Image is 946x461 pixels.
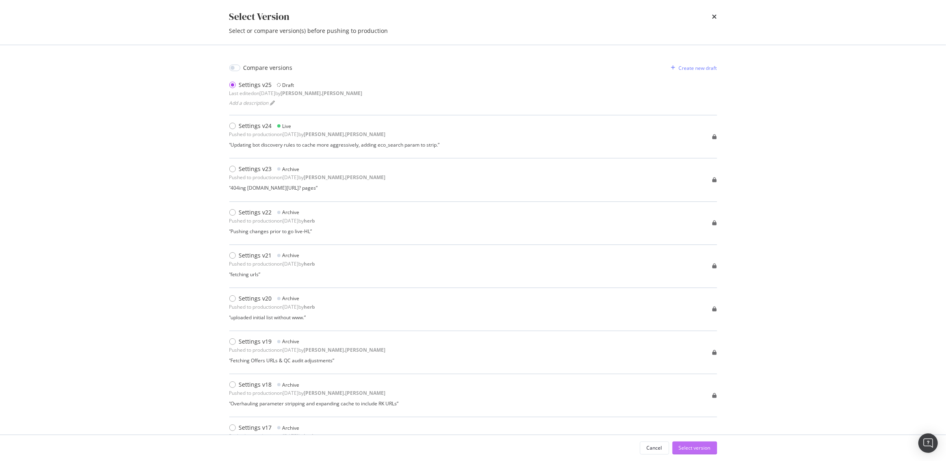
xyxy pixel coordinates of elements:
[239,294,272,303] div: Settings v20
[229,390,386,396] div: Pushed to production on [DATE] by
[283,166,300,173] div: Archive
[229,100,269,106] span: Add a description
[229,90,363,97] div: Last edited on [DATE] by
[918,433,938,453] div: Open Intercom Messenger
[239,165,272,173] div: Settings v23
[229,314,315,321] div: “ uploaded initial list without www. ”
[304,346,386,353] b: [PERSON_NAME].[PERSON_NAME]
[281,90,363,97] b: [PERSON_NAME].[PERSON_NAME]
[283,209,300,216] div: Archive
[672,442,717,455] button: Select version
[283,82,294,89] div: Draft
[283,338,300,345] div: Archive
[304,433,315,439] b: herb
[239,81,272,89] div: Settings v25
[712,10,717,24] div: times
[304,217,315,224] b: herb
[229,303,315,310] div: Pushed to production on [DATE] by
[679,444,711,451] div: Select version
[229,10,290,24] div: Select Version
[239,251,272,260] div: Settings v21
[229,400,399,407] div: “ Overhauling parameter stripping and expanding cache to include RK URLs ”
[229,346,386,353] div: Pushed to production on [DATE] by
[283,252,300,259] div: Archive
[229,260,315,267] div: Pushed to production on [DATE] by
[679,65,717,71] div: Create new draft
[283,424,300,431] div: Archive
[283,123,291,130] div: Live
[229,27,717,35] div: Select or compare version(s) before pushing to production
[304,131,386,138] b: [PERSON_NAME].[PERSON_NAME]
[239,208,272,216] div: Settings v22
[229,357,386,364] div: “ Fetching Offers URLs & QC audit adjustments ”
[304,390,386,396] b: [PERSON_NAME].[PERSON_NAME]
[229,131,386,138] div: Pushed to production on [DATE] by
[229,433,315,439] div: Pushed to production on [DATE] by
[229,184,386,191] div: “ 404ing [DOMAIN_NAME][URL]? pages ”
[304,303,315,310] b: herb
[244,64,293,72] div: Compare versions
[283,295,300,302] div: Archive
[304,174,386,181] b: [PERSON_NAME].[PERSON_NAME]
[647,444,662,451] div: Cancel
[239,122,272,130] div: Settings v24
[304,260,315,267] b: herb
[229,228,315,235] div: “ Pushing changes prior to go live-HL ”
[229,174,386,181] div: Pushed to production on [DATE] by
[640,442,669,455] button: Cancel
[229,217,315,224] div: Pushed to production on [DATE] by
[239,338,272,346] div: Settings v19
[239,424,272,432] div: Settings v17
[239,381,272,389] div: Settings v18
[283,381,300,388] div: Archive
[229,141,440,148] div: “ Updating bot discovery rules to cache more aggressively, adding eco_search param to strip. ”
[668,61,717,74] button: Create new draft
[229,271,315,278] div: “ fetching urls ”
